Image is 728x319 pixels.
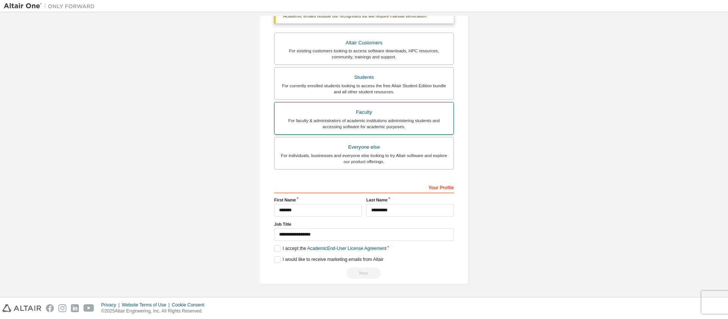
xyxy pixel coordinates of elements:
div: For faculty & administrators of academic institutions administering students and accessing softwa... [279,118,449,130]
div: Website Terms of Use [122,302,172,308]
label: Job Title [274,221,454,227]
div: Academic emails outside our recognised list will require manual verification. [274,8,454,24]
label: I would like to receive marketing emails from Altair [274,256,383,263]
label: Last Name [366,197,454,203]
div: Faculty [279,107,449,118]
div: Cookie Consent [172,302,209,308]
div: For existing customers looking to access software downloads, HPC resources, community, trainings ... [279,48,449,60]
label: I accept the [274,245,386,252]
label: First Name [274,197,362,203]
img: altair_logo.svg [2,304,41,312]
a: Academic End-User License Agreement [307,246,386,251]
p: © 2025 Altair Engineering, Inc. All Rights Reserved. [101,308,209,314]
img: instagram.svg [58,304,66,312]
div: Your Profile [274,181,454,193]
div: For individuals, businesses and everyone else looking to try Altair software and explore our prod... [279,152,449,165]
div: Altair Customers [279,38,449,48]
img: youtube.svg [83,304,94,312]
div: Everyone else [279,142,449,152]
img: Altair One [4,2,99,10]
div: Students [279,72,449,83]
div: For currently enrolled students looking to access the free Altair Student Edition bundle and all ... [279,83,449,95]
div: Provide a valid email to continue [274,267,454,279]
img: facebook.svg [46,304,54,312]
img: linkedin.svg [71,304,79,312]
div: Privacy [101,302,122,308]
